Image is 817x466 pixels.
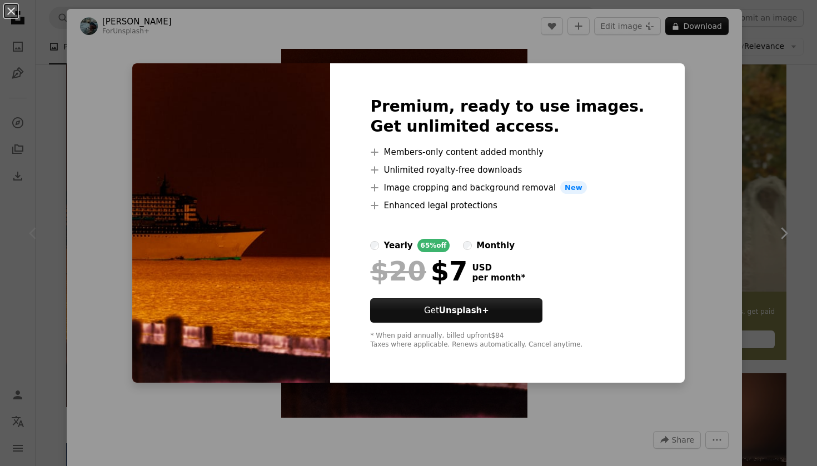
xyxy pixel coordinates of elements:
[370,332,644,349] div: * When paid annually, billed upfront $84 Taxes where applicable. Renews automatically. Cancel any...
[370,257,467,285] div: $7
[463,241,472,250] input: monthly
[560,181,587,194] span: New
[417,239,450,252] div: 65% off
[476,239,515,252] div: monthly
[439,305,489,315] strong: Unsplash+
[370,146,644,159] li: Members-only content added monthly
[383,239,412,252] div: yearly
[472,273,525,283] span: per month *
[370,241,379,250] input: yearly65%off
[370,298,542,323] button: GetUnsplash+
[370,181,644,194] li: Image cropping and background removal
[370,163,644,177] li: Unlimited royalty-free downloads
[370,97,644,137] h2: Premium, ready to use images. Get unlimited access.
[370,199,644,212] li: Enhanced legal protections
[132,63,330,383] img: premium_photo-1753538257899-b58f66e28d35
[472,263,525,273] span: USD
[370,257,426,285] span: $20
